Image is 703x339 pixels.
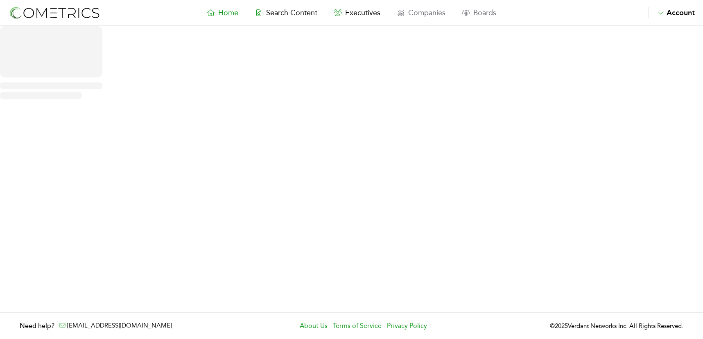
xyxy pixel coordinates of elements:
[326,7,389,18] a: Executives
[67,322,172,329] a: [EMAIL_ADDRESS][DOMAIN_NAME]
[266,8,317,17] span: Search Content
[550,321,683,331] p: © 2025 Verdant Networks Inc. All Rights Reserved.
[333,321,382,331] a: Terms of Service
[20,321,54,331] h3: Need help?
[667,8,695,17] span: Account
[246,7,326,18] a: Search Content
[454,7,504,18] a: Boards
[648,7,695,18] button: Account
[473,8,496,17] span: Boards
[345,8,380,17] span: Executives
[389,7,454,18] a: Companies
[329,321,331,331] span: -
[199,7,246,18] a: Home
[408,8,445,17] span: Companies
[387,321,427,331] a: Privacy Policy
[300,321,328,331] a: About Us
[8,5,100,20] img: logo-refresh-RPX2ODFg.svg
[383,321,385,331] span: -
[218,8,238,17] span: Home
